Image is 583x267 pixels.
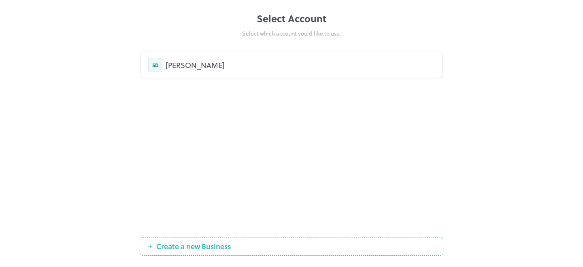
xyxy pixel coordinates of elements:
[148,58,162,72] div: SD
[140,29,443,38] div: Select which account you’d like to use.
[140,11,443,26] div: Select Account
[140,237,443,256] button: Create a new Business
[166,59,435,70] div: [PERSON_NAME]
[152,242,235,250] span: Create a new Business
